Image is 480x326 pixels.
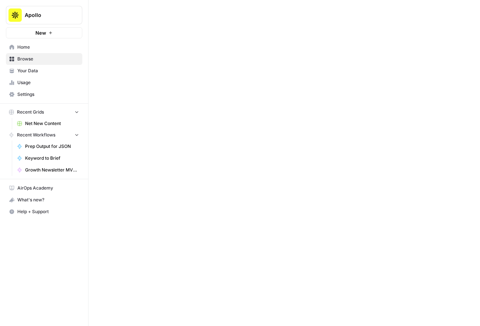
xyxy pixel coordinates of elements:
[17,44,79,51] span: Home
[6,107,82,118] button: Recent Grids
[14,118,82,129] a: Net New Content
[14,164,82,176] a: Growth Newsletter MVP 1.1
[17,67,79,74] span: Your Data
[6,77,82,89] a: Usage
[6,194,82,206] button: What's new?
[17,91,79,98] span: Settings
[17,132,55,138] span: Recent Workflows
[17,79,79,86] span: Usage
[25,143,79,150] span: Prep Output for JSON
[6,65,82,77] a: Your Data
[14,152,82,164] a: Keyword to Brief
[14,141,82,152] a: Prep Output for JSON
[17,185,79,191] span: AirOps Academy
[6,206,82,218] button: Help + Support
[25,120,79,127] span: Net New Content
[6,6,82,24] button: Workspace: Apollo
[35,29,46,37] span: New
[6,53,82,65] a: Browse
[17,56,79,62] span: Browse
[8,8,22,22] img: Apollo Logo
[25,155,79,162] span: Keyword to Brief
[6,89,82,100] a: Settings
[6,194,82,205] div: What's new?
[25,167,79,173] span: Growth Newsletter MVP 1.1
[6,27,82,38] button: New
[17,109,44,115] span: Recent Grids
[6,182,82,194] a: AirOps Academy
[6,129,82,141] button: Recent Workflows
[25,11,69,19] span: Apollo
[17,208,79,215] span: Help + Support
[6,41,82,53] a: Home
